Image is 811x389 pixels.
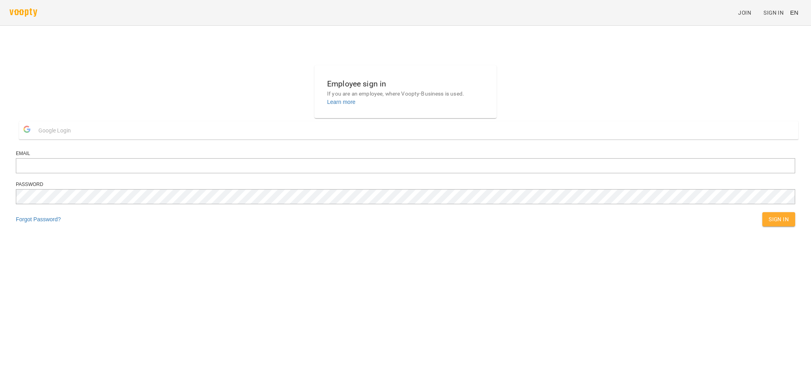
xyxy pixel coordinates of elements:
button: Google Login [19,121,798,139]
a: Forgot Password? [16,216,61,222]
button: Employee sign inIf you are an employee, where Voopty-Business is used.Learn more [321,71,490,112]
div: Password [16,181,795,188]
a: Sign In [760,6,787,20]
span: Sign In [763,8,784,17]
span: Google Login [38,123,75,138]
span: EN [790,8,798,17]
a: Join [735,6,760,20]
a: Learn more [327,99,356,105]
div: Email [16,150,795,157]
span: Sign In [769,215,789,224]
button: Sign In [762,212,795,226]
h6: Employee sign in [327,78,484,90]
button: EN [787,5,801,20]
span: Join [738,8,751,17]
img: voopty.png [10,8,37,17]
p: If you are an employee, where Voopty-Business is used. [327,90,484,98]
